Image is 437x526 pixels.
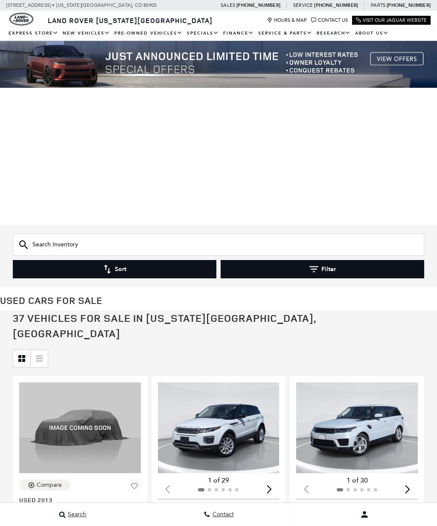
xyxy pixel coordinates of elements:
[37,481,62,489] div: Compare
[43,16,218,25] a: Land Rover [US_STATE][GEOGRAPHIC_DATA]
[158,382,280,474] div: 1 / 2
[236,2,280,9] a: [PHONE_NUMBER]
[19,496,134,504] span: Used 2013
[13,260,216,278] button: Sort
[185,26,221,41] a: Specials
[296,382,418,474] div: 1 / 2
[112,26,185,41] a: Pre-Owned Vehicles
[315,26,353,41] a: Research
[19,480,70,491] button: Compare Vehicle
[221,26,256,41] a: Finance
[387,2,431,9] a: [PHONE_NUMBER]
[48,16,213,25] span: Land Rover [US_STATE][GEOGRAPHIC_DATA]
[267,17,307,23] a: Hours & Map
[66,511,86,518] span: Search
[9,13,33,26] img: Land Rover
[353,26,391,41] a: About Us
[158,382,280,474] img: 2017 Land Rover Range Rover Evoque SE 1
[6,3,157,8] a: [STREET_ADDRESS] • [US_STATE][GEOGRAPHIC_DATA], CO 80905
[6,26,61,41] a: EXPRESS STORE
[296,476,418,485] div: 1 of 30
[19,496,141,520] a: Used 2013Range Rover Sport Supercharged
[291,504,437,525] button: user-profile-menu
[221,260,424,278] button: Filter
[158,476,280,485] div: 1 of 29
[6,26,431,41] nav: Main Navigation
[61,26,112,41] a: New Vehicles
[402,480,414,498] div: Next slide
[311,17,348,23] a: Contact Us
[210,511,234,518] span: Contact
[128,480,141,496] button: Save Vehicle
[296,382,418,474] img: 2018 Land Rover Range Rover Sport HSE 1
[356,17,427,23] a: Visit Our Jaguar Website
[13,311,316,340] span: 37 Vehicles for Sale in [US_STATE][GEOGRAPHIC_DATA], [GEOGRAPHIC_DATA]
[19,382,141,473] img: 2013 Land Rover Range Rover Sport Supercharged
[314,2,358,9] a: [PHONE_NUMBER]
[263,480,275,498] div: Next slide
[256,26,315,41] a: Service & Parts
[13,234,424,256] input: Search Inventory
[9,13,33,26] a: land-rover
